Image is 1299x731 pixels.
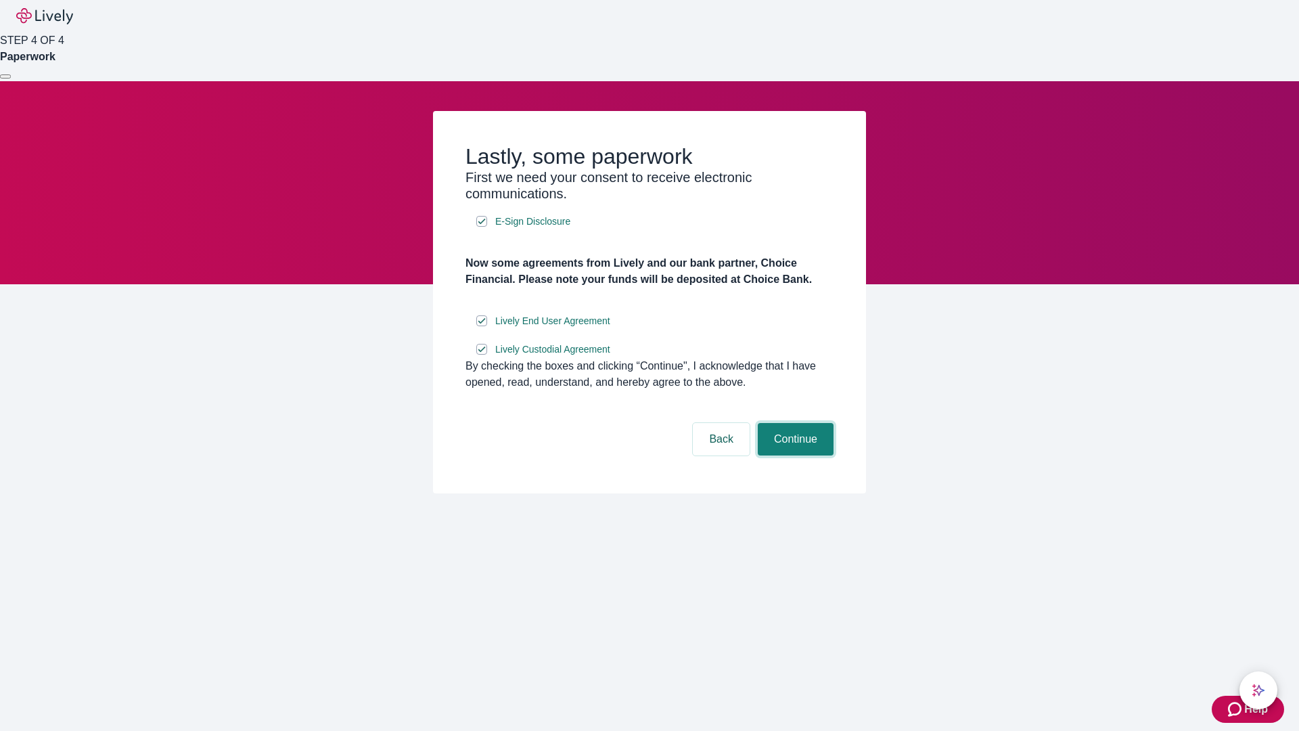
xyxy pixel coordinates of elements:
[493,341,613,358] a: e-sign disclosure document
[495,314,610,328] span: Lively End User Agreement
[495,342,610,357] span: Lively Custodial Agreement
[1228,701,1244,717] svg: Zendesk support icon
[1212,696,1284,723] button: Zendesk support iconHelp
[1252,684,1265,697] svg: Lively AI Assistant
[493,313,613,330] a: e-sign disclosure document
[1244,701,1268,717] span: Help
[465,143,834,169] h2: Lastly, some paperwork
[465,358,834,391] div: By checking the boxes and clicking “Continue", I acknowledge that I have opened, read, understand...
[493,213,573,230] a: e-sign disclosure document
[465,255,834,288] h4: Now some agreements from Lively and our bank partner, Choice Financial. Please note your funds wi...
[1239,671,1277,709] button: chat
[758,423,834,456] button: Continue
[693,423,750,456] button: Back
[495,215,570,229] span: E-Sign Disclosure
[465,169,834,202] h3: First we need your consent to receive electronic communications.
[16,8,73,24] img: Lively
